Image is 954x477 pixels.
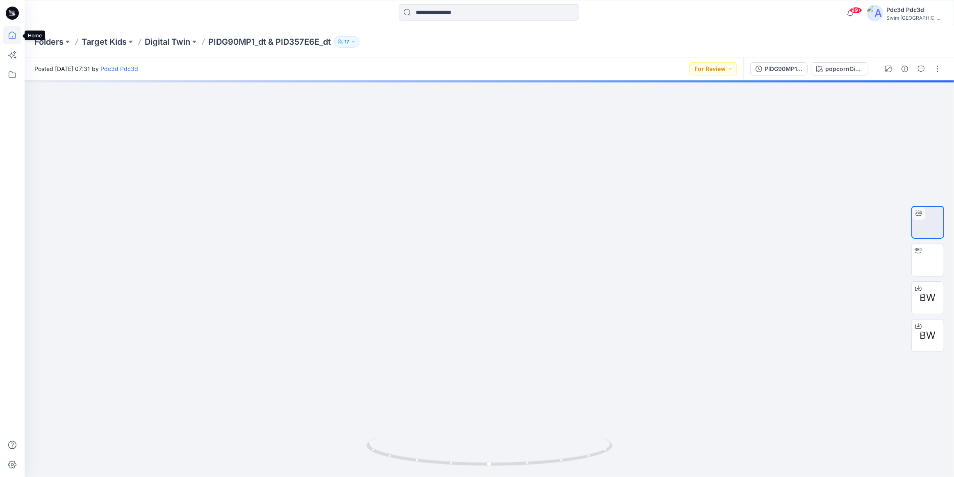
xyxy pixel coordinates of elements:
[912,251,944,269] img: 1PC/Set Hollow
[82,36,127,48] a: Target Kids
[867,5,883,21] img: avatar
[765,64,802,73] div: PIDG90MP1_dt & PID357E6E_dt
[825,64,863,73] div: popcornGingham
[100,65,138,72] a: Pdc3d Pdc3d
[208,36,331,48] p: PIDG90MP1_dt & PID357E6E_dt
[914,218,942,226] img: 1PC/Set
[886,5,944,15] div: Pdc3d Pdc3d
[898,62,911,75] button: Details
[145,36,190,48] a: Digital Twin
[850,7,862,14] span: 99+
[334,36,360,48] button: 17
[920,290,936,305] span: BW
[920,328,936,343] span: BW
[34,36,64,48] a: Folders
[344,37,349,46] p: 17
[811,62,868,75] button: popcornGingham
[34,64,138,73] span: Posted [DATE] 07:31 by
[750,62,808,75] button: PIDG90MP1_dt & PID357E6E_dt
[886,15,944,21] div: Swim [GEOGRAPHIC_DATA]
